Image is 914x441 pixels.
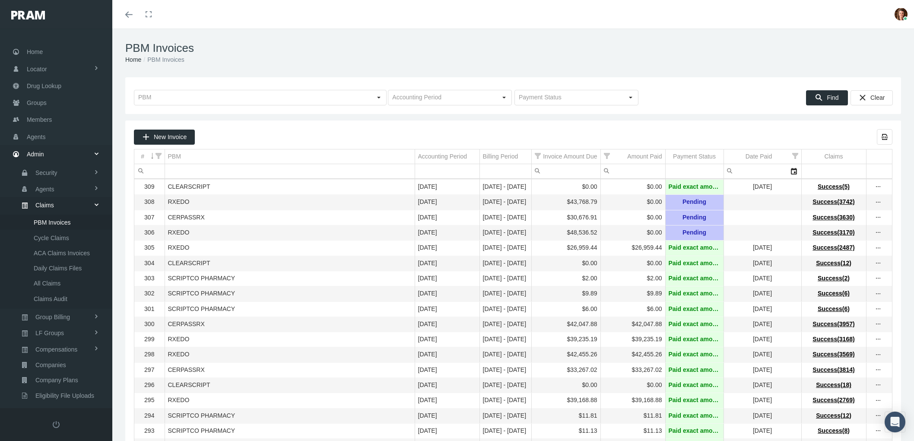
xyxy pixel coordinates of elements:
span: Compensations [35,342,77,357]
div: Show Invoice actions [872,259,885,268]
td: [DATE] - [DATE] [479,362,531,378]
td: [DATE] [415,301,479,317]
td: [DATE] [415,180,479,195]
td: Column Accounting Period [415,149,479,164]
td: 296 [134,378,165,393]
td: [DATE] - [DATE] [479,286,531,301]
td: RXEDO [165,241,415,256]
div: $11.81 [604,412,662,420]
td: [DATE] - [DATE] [479,180,531,195]
td: [DATE] - [DATE] [479,317,531,332]
td: [DATE] [724,286,801,301]
span: Claims [35,198,54,213]
div: $43,768.79 [535,198,597,206]
td: [DATE] [415,378,479,393]
td: Pending [665,225,724,241]
span: Daily Claims Files [34,261,82,276]
span: Company Plans [35,373,78,387]
span: Cycle Claims [34,231,69,245]
div: $11.13 [604,427,662,435]
div: $0.00 [604,198,662,206]
td: [DATE] [415,332,479,347]
div: Accounting Period [418,152,467,161]
span: Eligibility File Uploads [35,388,94,403]
td: Column # [134,149,165,164]
td: [DATE] [415,256,479,271]
div: $0.00 [535,183,597,191]
div: $0.00 [535,259,597,267]
div: $11.13 [535,427,597,435]
td: Paid exact amount [665,347,724,362]
div: Show Invoice actions [872,244,885,252]
div: $0.00 [604,381,662,389]
div: more [872,412,885,420]
div: $42,455.26 [604,350,662,359]
span: Success(18) [816,381,851,388]
span: PBM Invoices [34,215,71,230]
span: Admin [27,146,44,162]
div: Show Invoice actions [872,335,885,344]
td: Paid exact amount [665,378,724,393]
span: Content [35,404,57,419]
td: RXEDO [165,332,415,347]
img: S_Profile_Picture_677.PNG [895,8,908,21]
td: [DATE] [415,210,479,225]
span: Agents [27,129,46,145]
td: 295 [134,393,165,408]
td: 305 [134,241,165,256]
span: Group Billing [35,310,70,324]
div: more [872,183,885,191]
td: [DATE] [415,271,479,286]
td: RXEDO [165,393,415,408]
div: Clear [851,90,893,105]
div: $11.81 [535,412,597,420]
td: Filter cell [531,164,600,179]
td: SCRIPTCO PHARMACY [165,301,415,317]
td: RXEDO [165,347,415,362]
div: more [872,290,885,298]
div: more [872,366,885,374]
td: 308 [134,195,165,210]
div: # [141,152,144,161]
span: Home [27,44,43,60]
td: SCRIPTCO PHARMACY [165,408,415,423]
div: Show Invoice actions [872,366,885,374]
div: Invoice Amount Due [543,152,597,161]
td: [DATE] - [DATE] [479,408,531,423]
div: Show Invoice actions [872,198,885,206]
div: more [872,320,885,329]
td: [DATE] [724,301,801,317]
td: CERPASSRX [165,362,415,378]
span: Success(3957) [812,320,854,327]
div: Date Paid [746,152,772,161]
td: [DATE] [415,225,479,241]
td: Column Invoice Amount Due [531,149,600,164]
span: Show filter options for column 'Date Paid' [792,153,798,159]
td: [DATE] [415,362,479,378]
td: CLEARSCRIPT [165,378,415,393]
span: Success(3168) [812,336,854,343]
td: CERPASSRX [165,210,415,225]
span: Success(12) [816,412,851,419]
td: 303 [134,271,165,286]
span: Success(3630) [812,214,854,221]
span: Agents [35,182,54,197]
td: SCRIPTCO PHARMACY [165,423,415,438]
td: [DATE] [724,378,801,393]
span: ACA Claims Invoices [34,246,90,260]
span: Locator [27,61,47,77]
span: Success(3742) [812,198,854,205]
div: $33,267.02 [535,366,597,374]
div: $0.00 [535,381,597,389]
td: CLEARSCRIPT [165,180,415,195]
div: Show Invoice actions [872,183,885,191]
td: [DATE] - [DATE] [479,241,531,256]
div: $9.89 [535,289,597,298]
td: [DATE] - [DATE] [479,271,531,286]
div: Payment Status [673,152,716,161]
span: Success(3814) [812,366,854,373]
input: Filter cell [532,164,600,178]
div: more [872,198,885,207]
span: Security [35,165,57,180]
td: Paid exact amount [665,362,724,378]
